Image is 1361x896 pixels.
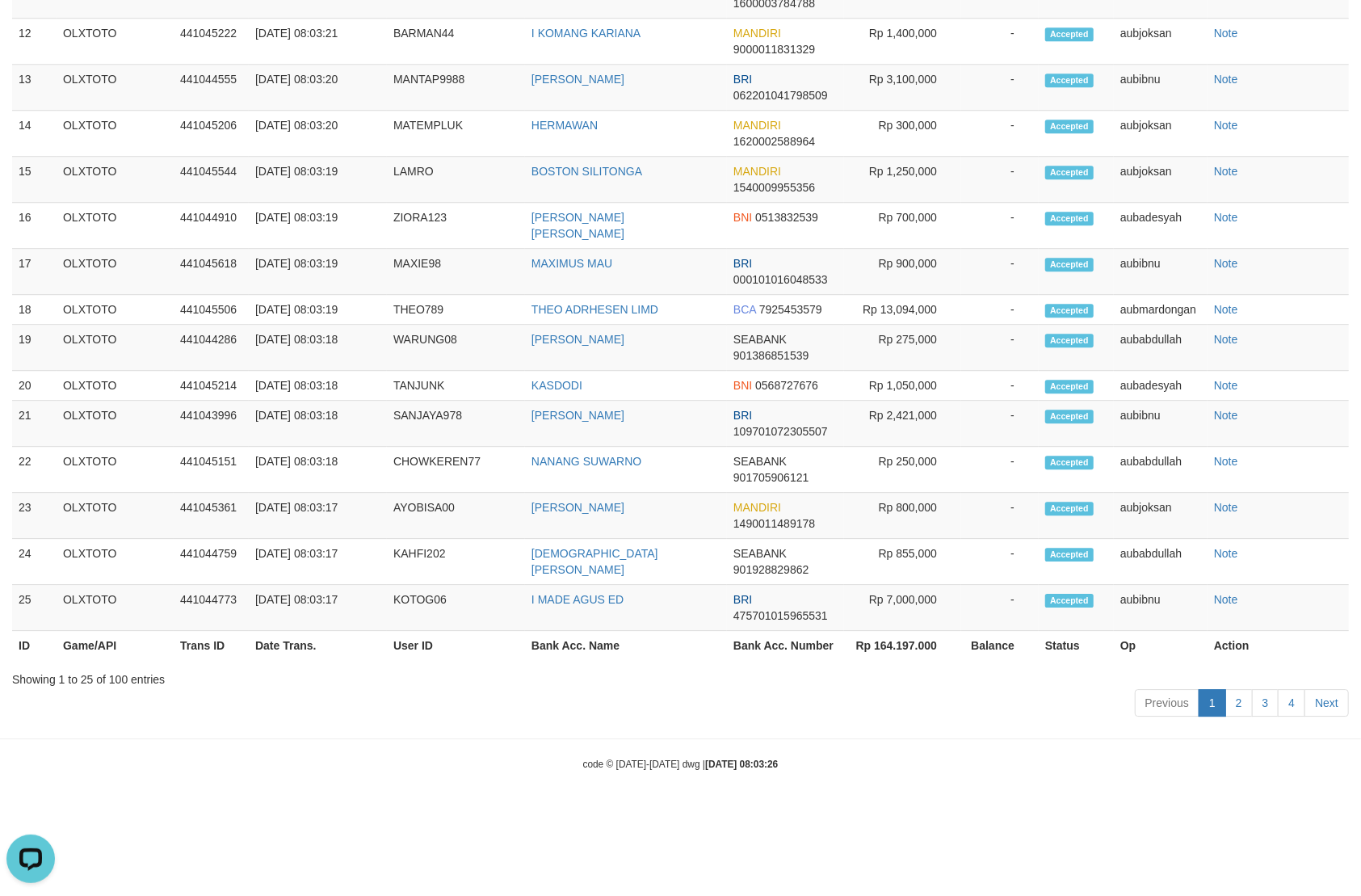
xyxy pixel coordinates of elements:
[57,295,174,325] td: OLXTOTO
[844,249,961,295] td: Rp 900,000
[844,493,961,539] td: Rp 800,000
[525,631,727,661] th: Bank Acc. Name
[733,501,781,514] span: MANDIRI
[387,401,525,447] td: SANJAYA978
[531,27,641,40] a: I KOMANG KARIANA
[531,547,658,576] a: [DEMOGRAPHIC_DATA][PERSON_NAME]
[57,631,174,661] th: Game/API
[12,371,57,401] td: 20
[174,157,249,203] td: 441045544
[733,43,815,56] span: Copy 9000011831329 to clipboard
[531,501,624,514] a: [PERSON_NAME]
[12,65,57,111] td: 13
[733,89,828,102] span: Copy 062201041798509 to clipboard
[759,303,822,316] span: Copy 7925453579 to clipboard
[57,65,174,111] td: OLXTOTO
[733,273,828,286] span: Copy 000101016048533 to clipboard
[733,409,752,422] span: BRI
[12,539,57,585] td: 24
[1114,539,1208,585] td: aubabdullah
[387,65,525,111] td: MANTAP9988
[387,493,525,539] td: AYOBISA00
[1214,165,1238,178] a: Note
[174,493,249,539] td: 441045361
[249,631,387,661] th: Date Trans.
[12,447,57,493] td: 22
[1214,333,1238,346] a: Note
[174,295,249,325] td: 441045506
[961,585,1039,631] td: -
[12,111,57,157] td: 14
[844,111,961,157] td: Rp 300,000
[174,447,249,493] td: 441045151
[249,111,387,157] td: [DATE] 08:03:20
[1045,502,1094,515] span: Accepted
[12,585,57,631] td: 25
[733,135,815,148] span: Copy 1620002588964 to clipboard
[1214,73,1238,86] a: Note
[1045,334,1094,347] span: Accepted
[12,325,57,371] td: 19
[1045,548,1094,562] span: Accepted
[961,325,1039,371] td: -
[961,493,1039,539] td: -
[174,371,249,401] td: 441045214
[1214,303,1238,316] a: Note
[387,203,525,249] td: ZIORA123
[1214,455,1238,468] a: Note
[12,295,57,325] td: 18
[1214,257,1238,270] a: Note
[1114,111,1208,157] td: aubjoksan
[249,585,387,631] td: [DATE] 08:03:17
[844,157,961,203] td: Rp 1,250,000
[1114,295,1208,325] td: aubmardongan
[249,65,387,111] td: [DATE] 08:03:20
[961,401,1039,447] td: -
[531,73,624,86] a: [PERSON_NAME]
[1114,65,1208,111] td: aubibnu
[1225,689,1253,717] a: 2
[705,759,778,770] strong: [DATE] 08:03:26
[844,585,961,631] td: Rp 7,000,000
[733,379,752,392] span: BNI
[844,65,961,111] td: Rp 3,100,000
[249,371,387,401] td: [DATE] 08:03:18
[733,165,781,178] span: MANDIRI
[1214,27,1238,40] a: Note
[961,631,1039,661] th: Balance
[1045,594,1094,608] span: Accepted
[57,19,174,65] td: OLXTOTO
[1114,401,1208,447] td: aubibnu
[12,493,57,539] td: 23
[733,333,787,346] span: SEABANK
[174,585,249,631] td: 441044773
[1045,166,1094,179] span: Accepted
[755,379,818,392] span: Copy 0568727676 to clipboard
[249,203,387,249] td: [DATE] 08:03:19
[531,593,624,606] a: I MADE AGUS ED
[1114,371,1208,401] td: aubadesyah
[387,111,525,157] td: MATEMPLUK
[1208,631,1349,661] th: Action
[1114,631,1208,661] th: Op
[844,371,961,401] td: Rp 1,050,000
[57,249,174,295] td: OLXTOTO
[531,409,624,422] a: [PERSON_NAME]
[961,157,1039,203] td: -
[1045,212,1094,225] span: Accepted
[1114,447,1208,493] td: aubabdullah
[961,295,1039,325] td: -
[57,371,174,401] td: OLXTOTO
[733,211,752,224] span: BNI
[961,65,1039,111] td: -
[387,249,525,295] td: MAXIE98
[249,539,387,585] td: [DATE] 08:03:17
[387,447,525,493] td: CHOWKEREN77
[174,249,249,295] td: 441045618
[1045,120,1094,133] span: Accepted
[249,157,387,203] td: [DATE] 08:03:19
[1114,325,1208,371] td: aubabdullah
[531,333,624,346] a: [PERSON_NAME]
[249,325,387,371] td: [DATE] 08:03:18
[6,6,55,55] button: Open LiveChat chat widget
